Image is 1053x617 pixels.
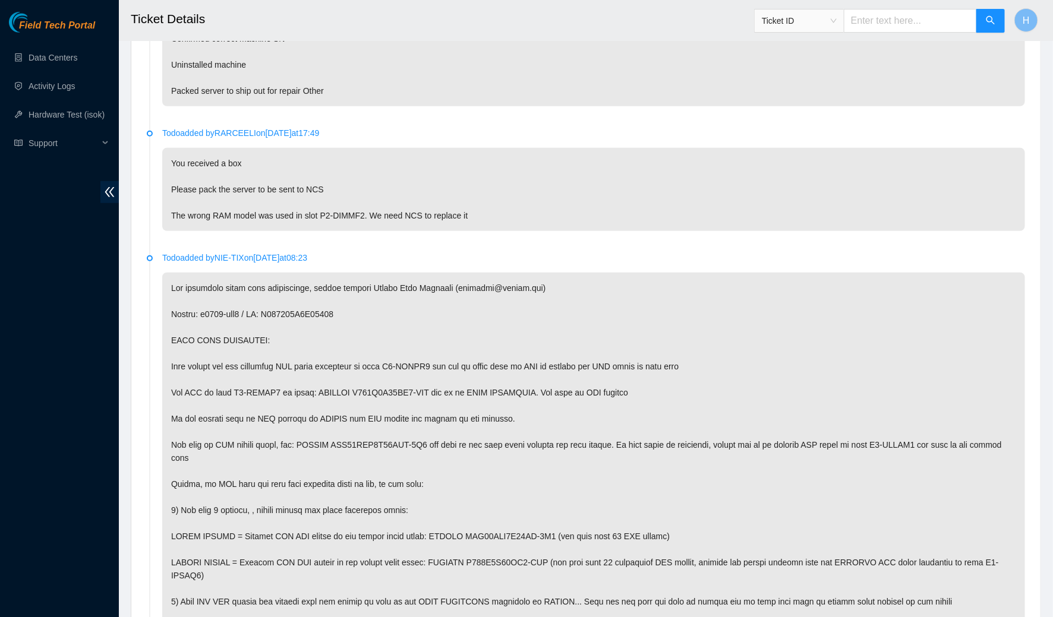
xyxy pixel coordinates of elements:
[29,81,75,91] a: Activity Logs
[162,251,1025,264] p: Todo added by NIE-TIX on [DATE] at 08:23
[1014,8,1038,32] button: H
[19,20,95,31] span: Field Tech Portal
[29,110,105,119] a: Hardware Test (isok)
[14,139,23,147] span: read
[986,15,995,27] span: search
[844,9,977,33] input: Enter text here...
[162,148,1025,231] p: You received a box Please pack the server to be sent to NCS The wrong RAM model was used in slot ...
[100,181,119,203] span: double-left
[976,9,1005,33] button: search
[29,131,99,155] span: Support
[162,126,1025,140] p: Todo added by RARCEELI on [DATE] at 17:49
[9,21,95,37] a: Akamai TechnologiesField Tech Portal
[9,12,60,33] img: Akamai Technologies
[29,53,77,62] a: Data Centers
[1023,13,1030,28] span: H
[762,12,837,30] span: Ticket ID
